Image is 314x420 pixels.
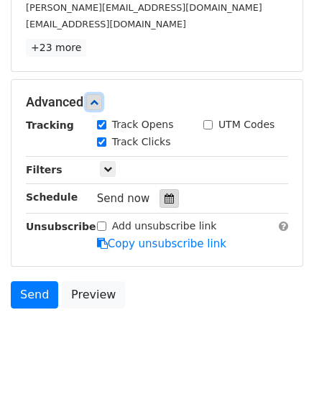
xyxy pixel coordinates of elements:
[97,192,150,205] span: Send now
[26,2,262,13] small: [PERSON_NAME][EMAIL_ADDRESS][DOMAIN_NAME]
[26,164,63,175] strong: Filters
[112,117,174,132] label: Track Opens
[11,281,58,309] a: Send
[218,117,274,132] label: UTM Codes
[26,191,78,203] strong: Schedule
[112,219,217,234] label: Add unsubscribe link
[112,134,171,150] label: Track Clicks
[26,39,86,57] a: +23 more
[26,94,288,110] h5: Advanced
[26,119,74,131] strong: Tracking
[26,221,96,232] strong: Unsubscribe
[242,351,314,420] iframe: Chat Widget
[97,237,226,250] a: Copy unsubscribe link
[26,19,186,29] small: [EMAIL_ADDRESS][DOMAIN_NAME]
[62,281,125,309] a: Preview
